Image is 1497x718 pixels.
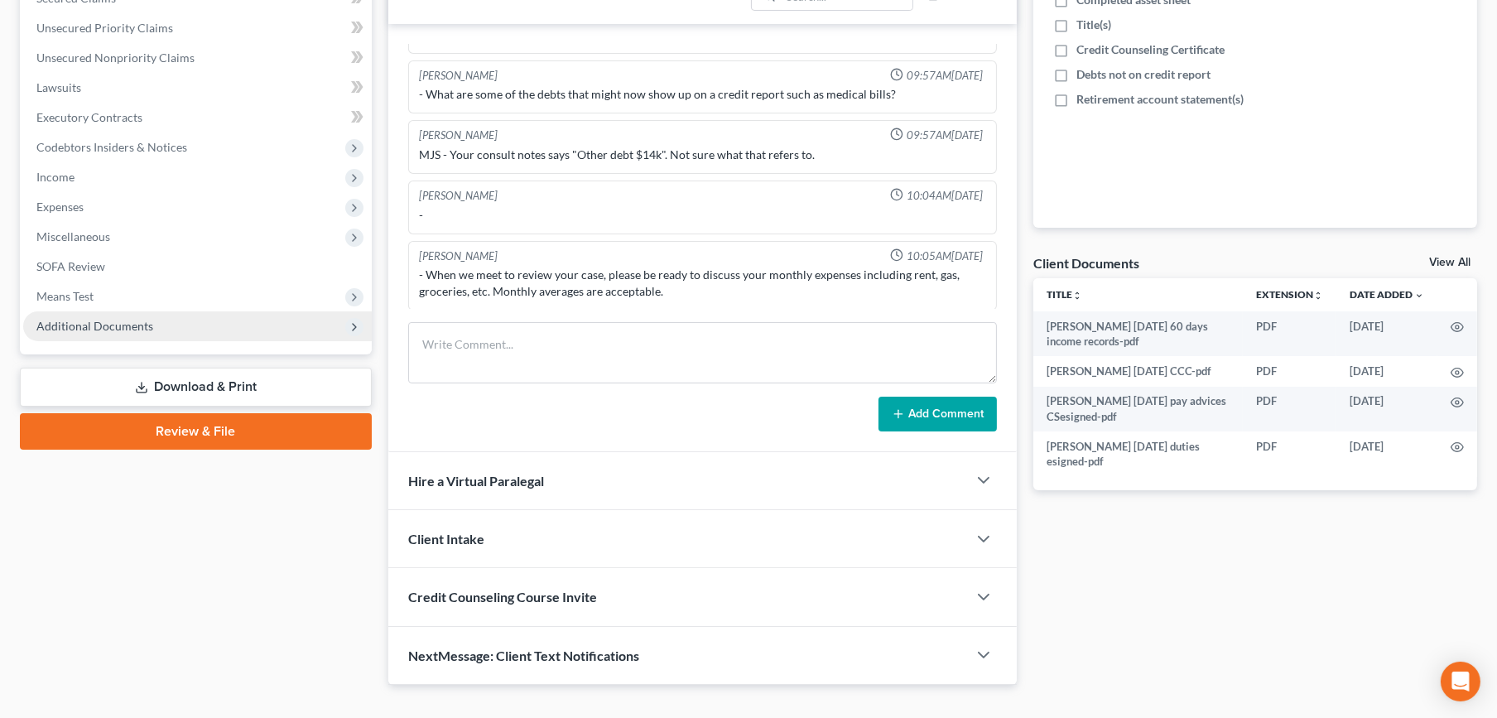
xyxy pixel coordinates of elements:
[1336,431,1437,477] td: [DATE]
[23,13,372,43] a: Unsecured Priority Claims
[419,86,986,103] div: - What are some of the debts that might now show up on a credit report such as medical bills?
[419,68,498,84] div: [PERSON_NAME]
[36,170,75,184] span: Income
[1256,288,1323,301] a: Extensionunfold_more
[419,248,498,264] div: [PERSON_NAME]
[1313,291,1323,301] i: unfold_more
[1441,662,1480,701] div: Open Intercom Messenger
[1243,431,1336,477] td: PDF
[907,248,983,264] span: 10:05AM[DATE]
[1033,356,1243,386] td: [PERSON_NAME] [DATE] CCC-pdf
[36,110,142,124] span: Executory Contracts
[419,267,986,300] div: - When we meet to review your case, please be ready to discuss your monthly expenses including re...
[1033,387,1243,432] td: [PERSON_NAME] [DATE] pay advices CSesigned-pdf
[1336,311,1437,357] td: [DATE]
[1072,291,1082,301] i: unfold_more
[419,188,498,204] div: [PERSON_NAME]
[23,103,372,133] a: Executory Contracts
[419,147,986,163] div: MJS - Your consult notes says "Other debt $14k". Not sure what that refers to.
[408,589,597,605] span: Credit Counseling Course Invite
[36,200,84,214] span: Expenses
[1047,288,1082,301] a: Titleunfold_more
[1336,387,1437,432] td: [DATE]
[419,128,498,143] div: [PERSON_NAME]
[20,413,372,450] a: Review & File
[1414,291,1424,301] i: expand_more
[907,128,983,143] span: 09:57AM[DATE]
[1076,91,1244,108] span: Retirement account statement(s)
[907,188,983,204] span: 10:04AM[DATE]
[23,73,372,103] a: Lawsuits
[36,80,81,94] span: Lawsuits
[408,531,484,547] span: Client Intake
[1336,356,1437,386] td: [DATE]
[1350,288,1424,301] a: Date Added expand_more
[36,229,110,243] span: Miscellaneous
[1243,356,1336,386] td: PDF
[36,259,105,273] span: SOFA Review
[36,289,94,303] span: Means Test
[907,68,983,84] span: 09:57AM[DATE]
[1033,311,1243,357] td: [PERSON_NAME] [DATE] 60 days income records-pdf
[1076,17,1111,33] span: Title(s)
[878,397,997,431] button: Add Comment
[36,140,187,154] span: Codebtors Insiders & Notices
[20,368,372,407] a: Download & Print
[408,473,544,489] span: Hire a Virtual Paralegal
[23,43,372,73] a: Unsecured Nonpriority Claims
[1076,66,1211,83] span: Debts not on credit report
[419,207,986,224] div: -
[1243,311,1336,357] td: PDF
[408,648,639,663] span: NextMessage: Client Text Notifications
[1429,257,1471,268] a: View All
[36,51,195,65] span: Unsecured Nonpriority Claims
[1243,387,1336,432] td: PDF
[1033,254,1139,272] div: Client Documents
[1033,431,1243,477] td: [PERSON_NAME] [DATE] duties esigned-pdf
[36,319,153,333] span: Additional Documents
[23,252,372,282] a: SOFA Review
[1076,41,1225,58] span: Credit Counseling Certificate
[36,21,173,35] span: Unsecured Priority Claims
